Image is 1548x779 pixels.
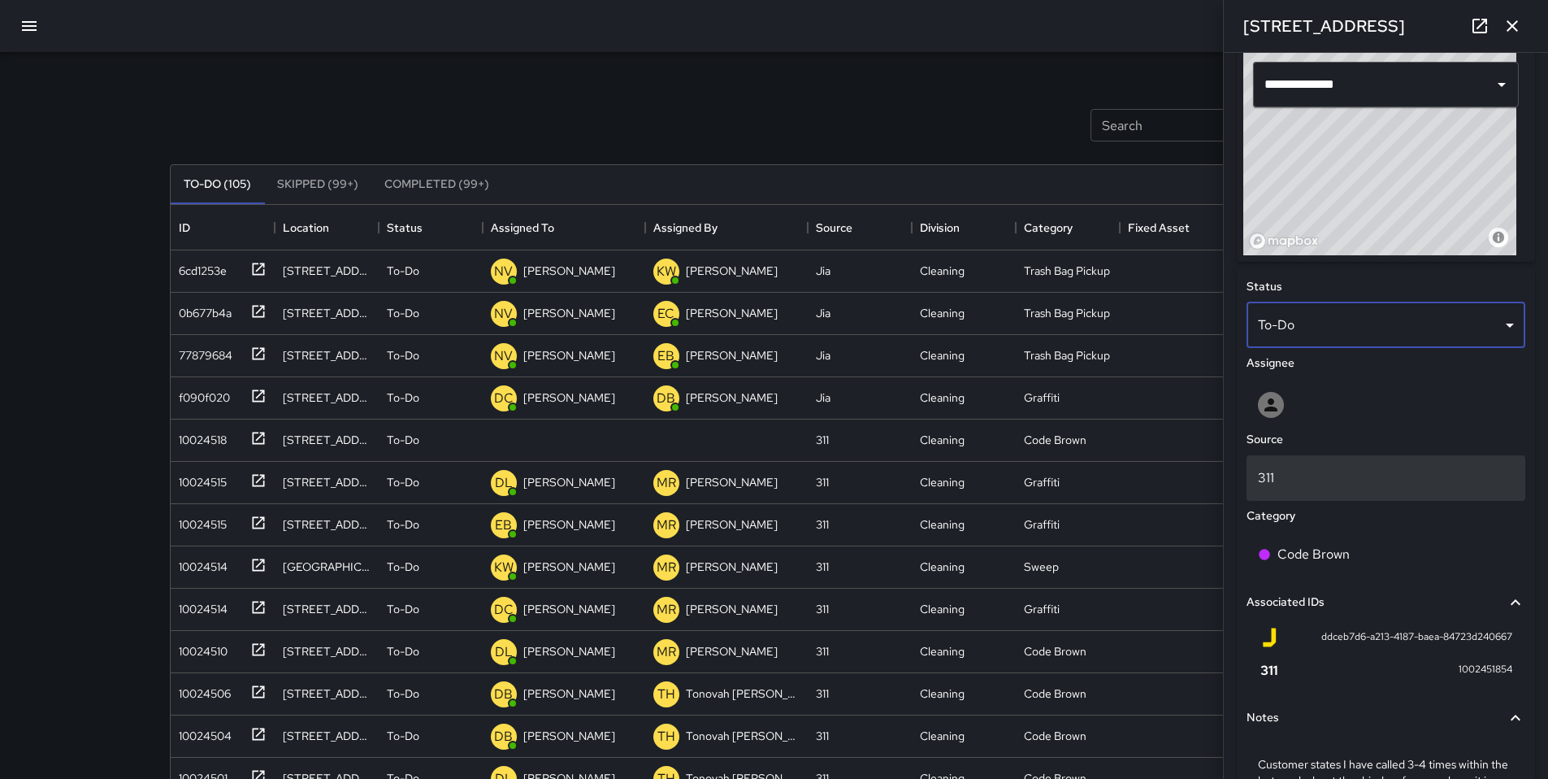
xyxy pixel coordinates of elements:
[387,263,419,279] p: To-Do
[387,432,419,448] p: To-Do
[686,389,778,406] p: [PERSON_NAME]
[387,305,419,321] p: To-Do
[495,516,512,535] p: EB
[494,262,513,281] p: NV
[686,685,800,702] p: Tonovah [PERSON_NAME]
[523,601,615,617] p: [PERSON_NAME]
[387,389,419,406] p: To-Do
[912,205,1016,250] div: Division
[920,389,965,406] div: Cleaning
[657,600,676,620] p: MR
[283,205,329,250] div: Location
[686,305,778,321] p: [PERSON_NAME]
[920,205,960,250] div: Division
[920,516,965,533] div: Cleaning
[1024,347,1110,363] div: Trash Bag Pickup
[1120,205,1224,250] div: Fixed Asset
[172,383,230,406] div: f090f020
[494,685,513,704] p: DB
[283,643,371,659] div: 780 Natoma Street
[920,474,965,490] div: Cleaning
[523,728,615,744] p: [PERSON_NAME]
[920,728,965,744] div: Cleaning
[1024,389,1060,406] div: Graffiti
[920,601,965,617] div: Cleaning
[283,685,371,702] div: 999 Brannan Street
[657,727,675,746] p: TH
[387,559,419,575] p: To-Do
[657,558,676,577] p: MR
[523,516,615,533] p: [PERSON_NAME]
[657,389,675,408] p: DB
[387,728,419,744] p: To-Do
[494,389,514,408] p: DC
[1024,432,1086,448] div: Code Brown
[1016,205,1120,250] div: Category
[1024,305,1110,321] div: Trash Bag Pickup
[495,473,513,493] p: DL
[816,432,829,448] div: 311
[371,165,502,204] button: Completed (99+)
[523,559,615,575] p: [PERSON_NAME]
[816,347,830,363] div: Jia
[1128,205,1190,250] div: Fixed Asset
[379,205,483,250] div: Status
[523,643,615,659] p: [PERSON_NAME]
[1024,263,1110,279] div: Trash Bag Pickup
[283,559,371,575] div: 599 Natoma Street
[171,205,275,250] div: ID
[523,347,615,363] p: [PERSON_NAME]
[172,341,232,363] div: 77879684
[1024,601,1060,617] div: Graffiti
[657,642,676,662] p: MR
[179,205,190,250] div: ID
[686,643,778,659] p: [PERSON_NAME]
[1024,685,1086,702] div: Code Brown
[275,205,379,250] div: Location
[816,685,829,702] div: 311
[686,559,778,575] p: [PERSON_NAME]
[920,559,965,575] div: Cleaning
[387,601,419,617] p: To-Do
[494,558,514,577] p: KW
[1024,205,1073,250] div: Category
[686,474,778,490] p: [PERSON_NAME]
[283,389,371,406] div: 331 Harriet Street
[172,468,227,490] div: 10024515
[523,305,615,321] p: [PERSON_NAME]
[657,516,676,535] p: MR
[645,205,808,250] div: Assigned By
[523,389,615,406] p: [PERSON_NAME]
[387,643,419,659] p: To-Do
[283,263,371,279] div: 169 7th Street
[816,601,829,617] div: 311
[171,165,264,204] button: To-Do (105)
[657,473,676,493] p: MR
[264,165,371,204] button: Skipped (99+)
[686,728,800,744] p: Tonovah [PERSON_NAME]
[387,205,423,250] div: Status
[816,205,852,250] div: Source
[172,721,232,744] div: 10024504
[686,516,778,533] p: [PERSON_NAME]
[920,432,965,448] div: Cleaning
[494,346,513,366] p: NV
[387,685,419,702] p: To-Do
[283,305,371,321] div: 222 Clara Street
[283,516,371,533] div: 405 10th Street
[1024,559,1059,575] div: Sweep
[494,600,514,620] p: DC
[283,474,371,490] div: 1288 Howard Street
[920,685,965,702] div: Cleaning
[283,728,371,744] div: 56 Langton Street
[387,516,419,533] p: To-Do
[172,594,228,617] div: 10024514
[494,727,513,746] p: DB
[283,347,371,363] div: 1535 Folsom Street
[491,205,554,250] div: Assigned To
[1024,728,1086,744] div: Code Brown
[523,685,615,702] p: [PERSON_NAME]
[387,347,419,363] p: To-Do
[523,474,615,490] p: [PERSON_NAME]
[816,516,829,533] div: 311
